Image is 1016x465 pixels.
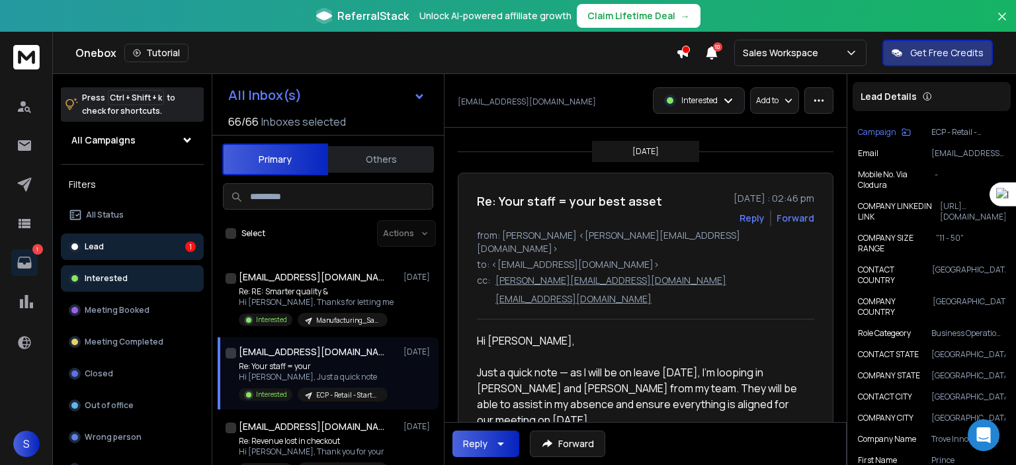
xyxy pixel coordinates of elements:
[858,413,913,423] p: COMPANY CITY
[75,44,676,62] div: Onebox
[85,368,113,379] p: Closed
[228,114,259,130] span: 66 / 66
[239,446,388,457] p: Hi [PERSON_NAME], Thank you for your
[61,265,204,292] button: Interested
[861,90,917,103] p: Lead Details
[858,328,911,339] p: Role categeory
[82,91,175,118] p: Press to check for shortcuts.
[756,95,779,106] p: Add to
[968,419,999,451] div: Open Intercom Messenger
[32,244,43,255] p: 1
[858,392,912,402] p: CONTACT CITY
[61,127,204,153] button: All Campaigns
[858,201,940,222] p: COMPANY LINKEDIN LINK
[13,431,40,457] button: S
[458,97,596,107] p: [EMAIL_ADDRESS][DOMAIN_NAME]
[452,431,519,457] button: Reply
[495,274,726,287] p: [PERSON_NAME][EMAIL_ADDRESS][DOMAIN_NAME]
[403,272,433,282] p: [DATE]
[910,46,984,60] p: Get Free Credits
[316,316,380,325] p: Manufacturing_Sameeksha_Version 1
[933,296,1005,317] p: [GEOGRAPHIC_DATA]
[477,274,490,306] p: cc:
[218,82,436,108] button: All Inbox(s)
[477,258,814,271] p: to: <[EMAIL_ADDRESS][DOMAIN_NAME]>
[858,148,878,159] p: Email
[261,114,346,130] h3: Inboxes selected
[936,233,1005,254] p: "11 - 50"
[577,4,700,28] button: Claim Lifetime Deal→
[61,424,204,450] button: Wrong person
[858,233,936,254] p: COMPANY SIZE RANGE
[632,146,659,157] p: [DATE]
[403,347,433,357] p: [DATE]
[239,372,388,382] p: Hi [PERSON_NAME], Just a quick note
[316,390,380,400] p: ECP - Retail - Startup | [PERSON_NAME] - version 1
[256,315,287,325] p: Interested
[931,127,1005,138] p: ECP - Retail - Startup | [PERSON_NAME] - version 1
[85,273,128,284] p: Interested
[858,296,933,317] p: COMPANY COUNTRY
[85,337,163,347] p: Meeting Completed
[61,202,204,228] button: All Status
[931,434,1005,444] p: Trove Innovations ([GEOGRAPHIC_DATA]) Private Limited
[932,265,1005,286] p: [GEOGRAPHIC_DATA]
[222,144,328,175] button: Primary
[994,8,1011,40] button: Close banner
[61,329,204,355] button: Meeting Completed
[61,297,204,323] button: Meeting Booked
[777,212,814,225] div: Forward
[858,127,896,138] p: Campaign
[337,8,409,24] span: ReferralStack
[85,241,104,252] p: Lead
[239,271,384,284] h1: [EMAIL_ADDRESS][DOMAIN_NAME]
[239,436,388,446] p: Re: Revenue lost in checkout
[931,328,1005,339] p: Business Operation Role
[85,305,149,316] p: Meeting Booked
[530,431,605,457] button: Forward
[61,233,204,260] button: Lead1
[241,228,265,239] label: Select
[239,286,394,297] p: Re: RE: Smarter quality &
[61,392,204,419] button: Out of office
[477,364,804,444] div: Just a quick note — as I will be on leave [DATE], I’m looping in [PERSON_NAME] and [PERSON_NAME] ...
[328,145,434,174] button: Others
[256,390,287,400] p: Interested
[935,169,1005,190] p: -
[940,201,1006,222] p: [URL][DOMAIN_NAME]
[681,9,690,22] span: →
[71,134,136,147] h1: All Campaigns
[734,192,814,205] p: [DATE] : 02:46 pm
[713,42,722,52] span: 10
[681,95,718,106] p: Interested
[495,292,652,306] p: [EMAIL_ADDRESS][DOMAIN_NAME]
[477,229,814,255] p: from: [PERSON_NAME] <[PERSON_NAME][EMAIL_ADDRESS][DOMAIN_NAME]>
[239,345,384,359] h1: [EMAIL_ADDRESS][DOMAIN_NAME]
[463,437,487,450] div: Reply
[858,370,920,381] p: COMPANY STATE
[858,169,935,190] p: Mobile No. Via Clodura
[61,360,204,387] button: Closed
[858,127,911,138] button: Campaign
[931,413,1005,423] p: [GEOGRAPHIC_DATA]
[743,46,824,60] p: Sales Workspace
[740,212,765,225] button: Reply
[419,9,571,22] p: Unlock AI-powered affiliate growth
[931,148,1005,159] p: [EMAIL_ADDRESS][DOMAIN_NAME]
[86,210,124,220] p: All Status
[11,249,38,276] a: 1
[858,349,919,360] p: CONTACT STATE
[124,44,189,62] button: Tutorial
[239,361,388,372] p: Re: Your staff = your
[239,297,394,308] p: Hi [PERSON_NAME], Thanks for letting me
[185,241,196,252] div: 1
[85,400,134,411] p: Out of office
[403,421,433,432] p: [DATE]
[931,370,1005,381] p: [GEOGRAPHIC_DATA]
[85,432,142,443] p: Wrong person
[61,175,204,194] h3: Filters
[858,434,916,444] p: Company Name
